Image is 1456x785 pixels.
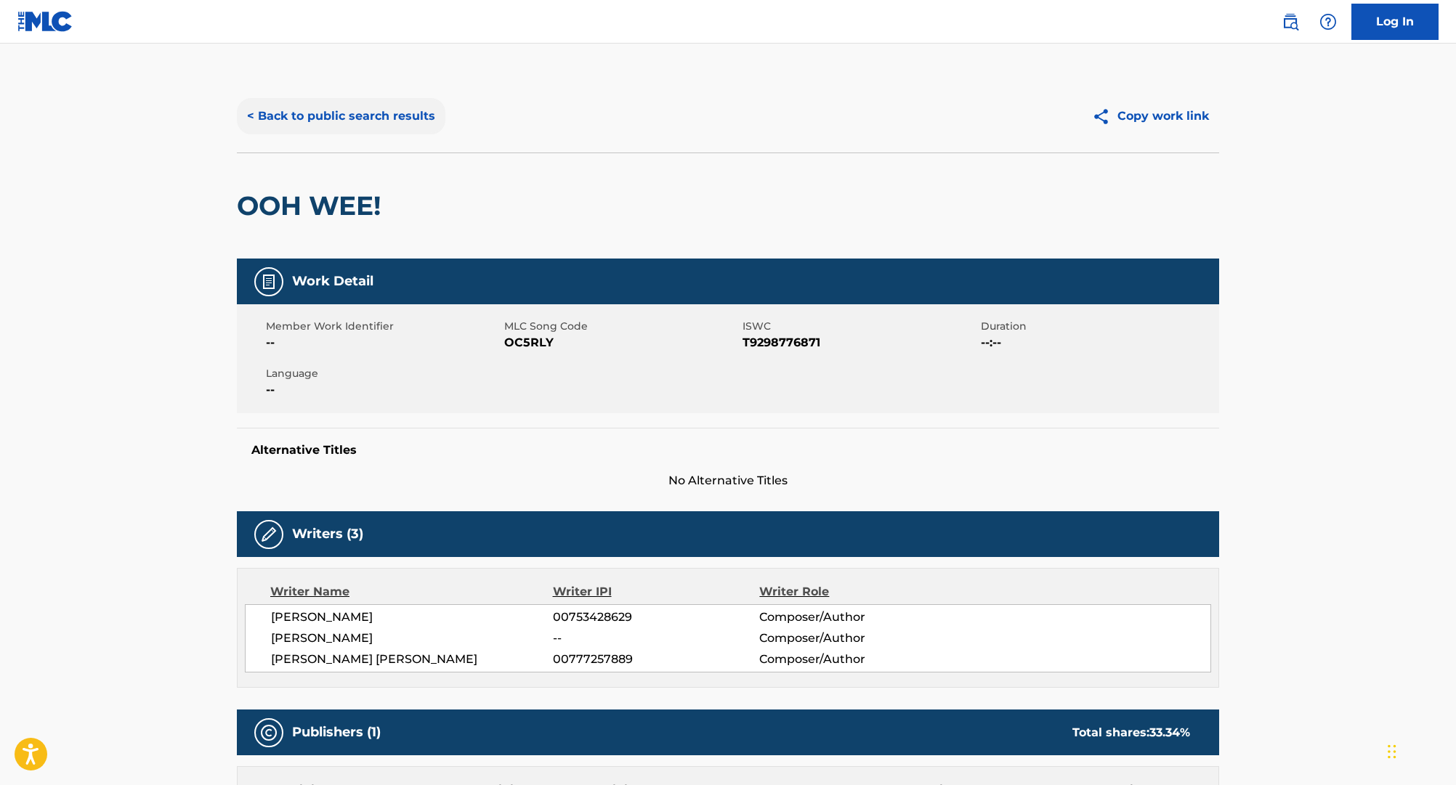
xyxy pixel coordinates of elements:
[271,651,553,668] span: [PERSON_NAME] [PERSON_NAME]
[1282,13,1299,30] img: search
[266,366,501,381] span: Language
[266,334,501,351] span: --
[260,273,278,290] img: Work Detail
[553,609,759,626] span: 00753428629
[237,472,1219,489] span: No Alternative Titles
[1149,725,1190,739] span: 33.34 %
[237,190,388,222] h2: OOH WEE!
[271,630,553,647] span: [PERSON_NAME]
[17,11,73,32] img: MLC Logo
[1319,13,1337,30] img: help
[251,443,1205,457] h5: Alternative Titles
[292,724,381,741] h5: Publishers (1)
[260,724,278,741] img: Publishers
[1072,724,1190,741] div: Total shares:
[237,98,445,134] button: < Back to public search results
[759,630,947,647] span: Composer/Author
[743,334,977,351] span: T9298776871
[1351,4,1439,40] a: Log In
[1388,730,1396,773] div: Drag
[981,319,1216,334] span: Duration
[743,319,977,334] span: ISWC
[1314,7,1343,36] div: Help
[1276,7,1305,36] a: Public Search
[1383,715,1456,785] iframe: Chat Widget
[266,319,501,334] span: Member Work Identifier
[981,334,1216,351] span: --:--
[270,583,553,601] div: Writer Name
[1082,98,1219,134] button: Copy work link
[553,583,760,601] div: Writer IPI
[504,319,739,334] span: MLC Song Code
[292,526,363,542] h5: Writers (3)
[759,583,947,601] div: Writer Role
[759,651,947,668] span: Composer/Author
[266,381,501,399] span: --
[292,273,373,290] h5: Work Detail
[553,630,759,647] span: --
[260,526,278,543] img: Writers
[504,334,739,351] span: OC5RLY
[271,609,553,626] span: [PERSON_NAME]
[1092,107,1117,126] img: Copy work link
[553,651,759,668] span: 00777257889
[759,609,947,626] span: Composer/Author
